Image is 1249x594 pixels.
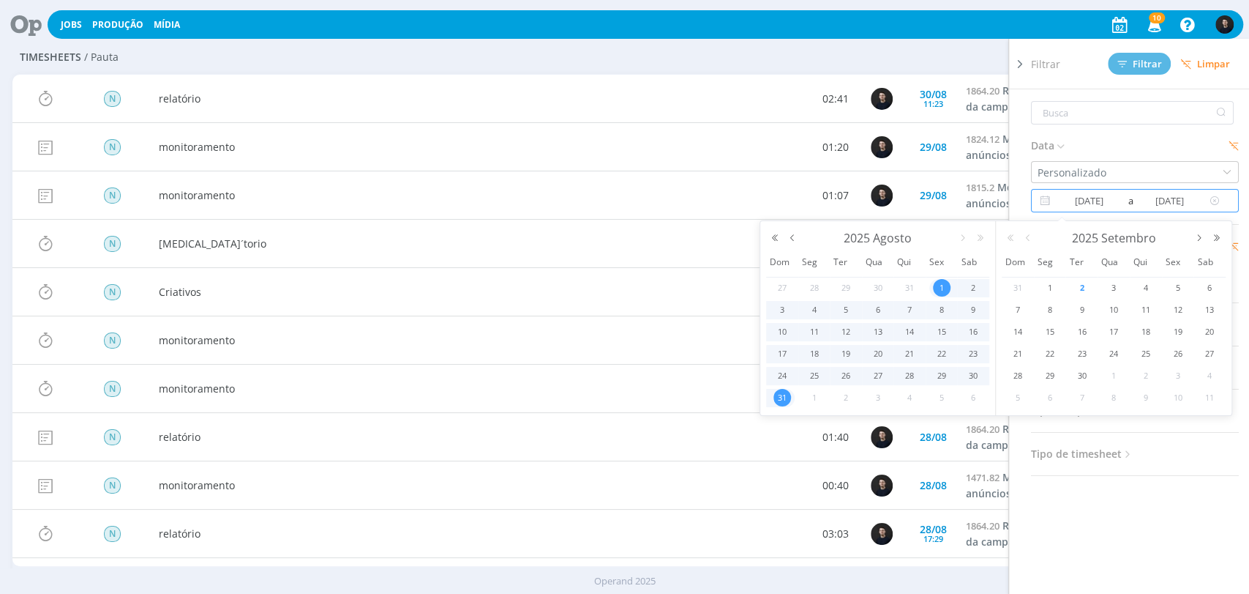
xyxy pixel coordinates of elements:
[919,190,946,201] div: 29/08
[901,345,918,363] span: 21
[154,18,180,31] a: Mídia
[822,139,849,155] a: 01:20
[869,301,886,319] span: 6
[1105,279,1122,297] span: 3
[869,389,886,406] span: 3
[871,426,893,448] img: C
[1108,53,1171,75] button: Filtrar
[773,279,791,297] span: 27
[805,367,822,385] span: 25
[805,323,822,341] span: 11
[1169,345,1186,363] span: 26
[1137,279,1155,297] span: 4
[901,367,918,385] span: 28
[773,301,791,319] span: 3
[1034,248,1066,278] th: Seg
[1009,301,1027,319] span: 7
[773,323,791,341] span: 10
[869,323,886,341] span: 13
[1031,101,1234,125] input: Busca
[104,188,121,204] span: N
[964,301,982,319] span: 9
[1073,367,1090,385] span: 30
[1041,345,1059,363] span: 22
[964,389,982,406] span: 6
[104,333,121,349] span: N
[871,88,893,110] img: C
[933,301,950,319] span: 8
[1105,389,1122,406] span: 8
[966,83,1098,115] a: 1864.20Relatórios digitais da campanha
[837,367,855,385] span: 26
[1169,301,1186,319] span: 12
[1002,248,1034,278] th: Dom
[1009,323,1027,341] span: 14
[1073,389,1090,406] span: 7
[1038,227,1189,249] div: 2025 Setembro
[869,345,886,363] span: 20
[1098,248,1130,278] th: Qua
[1201,279,1218,297] span: 6
[104,429,121,445] span: N
[1009,367,1027,385] span: 28
[822,478,849,493] a: 00:40
[773,389,791,406] span: 31
[159,526,200,541] a: relatório
[1073,279,1090,297] span: 2
[1031,136,1067,155] span: Data
[933,367,950,385] span: 29
[88,19,148,31] button: Produção
[1054,192,1125,209] input: Data inicial
[933,345,950,363] span: 22
[766,248,798,278] th: Dom
[871,185,893,207] img: C
[159,478,235,493] a: monitoramento
[1105,323,1122,341] span: 17
[837,301,855,319] span: 5
[84,51,119,64] span: / Pauta
[966,85,999,98] span: 1864.20
[104,526,121,542] span: N
[159,91,200,106] a: relatório
[837,345,855,363] span: 19
[92,18,143,31] a: Produção
[104,478,121,494] span: N
[893,248,926,278] th: Qui
[871,475,893,497] img: C
[966,422,1098,453] a: 1864.20Relatórios digitais da campanha
[966,470,1098,502] a: 1471.82Monitoramento de anúncios Juntos
[104,139,121,155] span: N
[966,423,999,437] span: 1864.20
[104,91,121,107] span: N
[837,323,855,341] span: 12
[901,301,918,319] span: 7
[159,139,235,155] a: monitoramento
[1171,53,1239,75] button: Limpar
[1138,12,1168,38] button: 10
[1169,367,1186,385] span: 3
[1137,367,1155,385] span: 2
[1009,279,1027,297] span: 31
[773,345,791,363] span: 17
[869,367,886,385] span: 27
[1162,248,1194,278] th: Sex
[1038,165,1109,180] div: Personalizado
[1041,367,1059,385] span: 29
[923,100,942,108] div: 11:23
[1137,323,1155,341] span: 18
[1073,345,1090,363] span: 23
[805,345,822,363] span: 18
[61,18,82,31] a: Jobs
[1105,301,1122,319] span: 10
[871,136,893,158] img: C
[822,91,849,106] a: 02:41
[1193,248,1226,278] th: Sab
[1201,323,1218,341] span: 20
[919,142,946,152] div: 29/08
[837,389,855,406] span: 2
[1169,323,1186,341] span: 19
[964,323,982,341] span: 16
[871,523,893,545] img: C
[957,248,989,278] th: Sab
[805,301,822,319] span: 4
